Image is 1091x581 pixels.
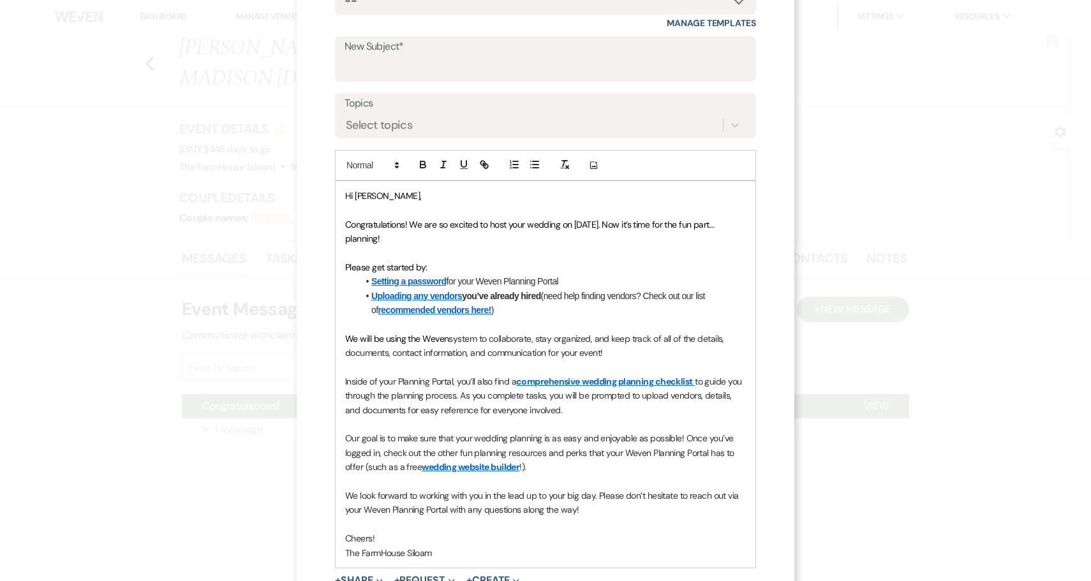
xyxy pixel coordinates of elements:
a: wedding planning checklist [582,376,692,387]
span: for your Weven Planning Portal [447,276,559,286]
label: New Subject* [345,38,746,56]
a: wedding website builder [422,461,519,473]
span: system to collaborate, stay organized, and keep track of all of the details, documents, contact i... [345,333,726,358]
span: Please get started by: [345,261,427,273]
span: ) [491,305,494,315]
span: Hi [PERSON_NAME], [345,190,421,202]
span: Congratulations! We are so excited to host your wedding on [DATE]. Now it’s time for the fun part... [345,219,716,244]
a: Uploading any vendors [371,291,462,301]
p: The FarmHouse Siloam [345,546,746,560]
a: recommended vendors here! [378,305,491,315]
span: Our goal is to make sure that your wedding planning is as easy and enjoyable as possible! Once yo... [345,432,736,473]
a: Setting a password [371,276,447,286]
span: to guide you through the planning process. As you complete tasks, you will be prompted to upload ... [345,376,744,416]
span: Cheers! [345,533,375,544]
div: Select topics [346,117,412,134]
span: We will be using the Weven [345,333,449,344]
label: Topics [345,94,746,113]
a: Manage Templates [667,17,756,29]
strong: you’ve already hired [371,291,541,301]
span: !). [519,461,526,473]
span: We look forward to working with you in the lead up to your big day. Please don’t hesitate to reac... [345,490,741,515]
span: (need help finding vendors? Check out our list of [371,291,707,315]
a: comprehensive [516,376,580,387]
span: Inside of your Planning Portal, you’ll also find a [345,376,516,387]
